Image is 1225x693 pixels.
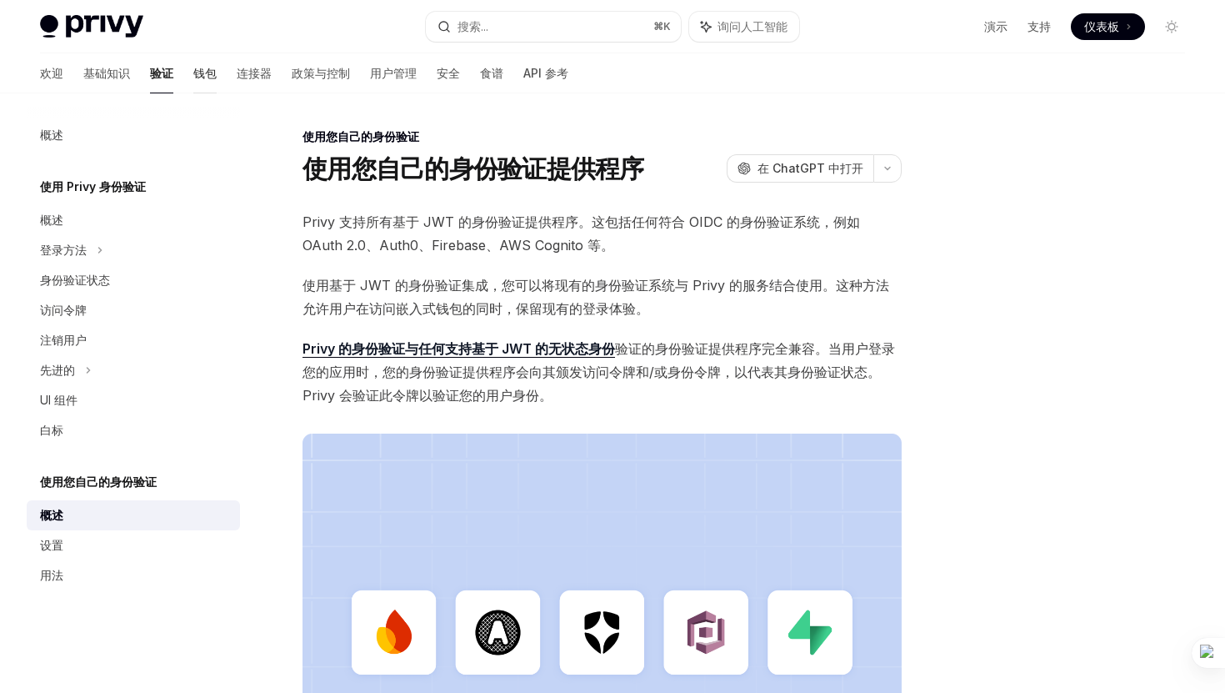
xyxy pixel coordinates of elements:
a: 欢迎 [40,53,63,93]
font: 。当用户登录您的应用时，您的身份验证提供程序会向其颁发访问令牌和/或身份令牌，以代表其身份验证状态。Privy 会验证此令牌以验证您的用户身份。 [302,340,895,404]
font: 仪表板 [1084,19,1119,33]
button: 切换暗模式 [1158,13,1185,40]
button: 询问人工智能 [689,12,799,42]
font: 基础知识 [83,66,130,80]
a: 验证 [150,53,173,93]
font: 使用 Privy 身份验证 [40,179,146,193]
button: 在 ChatGPT 中打开 [727,154,873,183]
font: 支持 [1027,19,1051,33]
a: 安全 [437,53,460,93]
a: 政策与控制 [292,53,350,93]
a: API 参考 [523,53,568,93]
font: 验证的身份验证 [615,340,708,357]
img: 灯光标志 [40,15,143,38]
a: 概述 [27,500,240,530]
font: 欢迎 [40,66,63,80]
font: 连接器 [237,66,272,80]
a: 仪表板 [1071,13,1145,40]
a: 用法 [27,560,240,590]
font: 使用您自己的身份验证 [40,475,157,489]
font: 注销用户 [40,333,87,347]
a: Privy 的身份验证与任何支持基于 JWT 的 [302,340,548,358]
font: 政策与控制 [292,66,350,80]
button: 搜索...⌘K [426,12,680,42]
a: 连接器 [237,53,272,93]
a: 注销用户 [27,325,240,355]
font: 在 ChatGPT 中打开 [757,161,863,175]
font: 白标 [40,423,63,437]
a: 概述 [27,205,240,235]
a: 支持 [1027,18,1051,35]
font: API 参考 [523,66,568,80]
font: 概述 [40,213,63,227]
a: 无状态身份 [548,340,615,358]
a: UI 组件 [27,385,240,415]
a: 访问令牌 [27,295,240,325]
font: 提供程序完全兼容 [708,340,815,357]
a: 食谱 [480,53,503,93]
a: 白标 [27,415,240,445]
a: 基础知识 [83,53,130,93]
font: Privy 的身份验证与任何支持基于 JWT 的 [302,340,548,357]
font: 设置 [40,538,63,552]
font: 访问令牌 [40,303,87,317]
font: 安全 [437,66,460,80]
font: 演示 [984,19,1007,33]
font: 使用基于 JWT 的身份验证集成，您可以将现有的身份验证系统与 Privy 的服务结合使用。这种方法允许用户在访问嵌入式钱包的同时，保留现有的登录体验。 [302,277,889,317]
font: 用户管理 [370,66,417,80]
font: 身份验证状态 [40,273,110,287]
font: 登录方法 [40,243,87,257]
font: ⌘ [653,20,663,33]
font: 使用您自己的身份验证 [302,129,419,143]
font: 用法 [40,568,63,582]
font: 食谱 [480,66,503,80]
a: 身份验证状态 [27,265,240,295]
font: 询问人工智能 [717,19,787,33]
font: 先进的 [40,363,75,377]
font: 无状态身份 [548,340,615,357]
font: 钱包 [193,66,217,80]
a: 概述 [27,120,240,150]
a: 演示 [984,18,1007,35]
a: 钱包 [193,53,217,93]
font: UI 组件 [40,393,77,407]
a: 用户管理 [370,53,417,93]
a: 设置 [27,530,240,560]
font: Privy 支持所有基于 JWT 的身份验证提供程序。这包括任何符合 OIDC 的身份验证系统，例如 OAuth 2.0、Auth0、Firebase、AWS Cognito 等。 [302,213,860,254]
font: 验证 [150,66,173,80]
font: 使用您自己的身份验证提供程序 [302,153,644,183]
font: 搜索... [457,19,488,33]
font: K [663,20,671,33]
font: 概述 [40,508,63,522]
font: 概述 [40,128,63,142]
